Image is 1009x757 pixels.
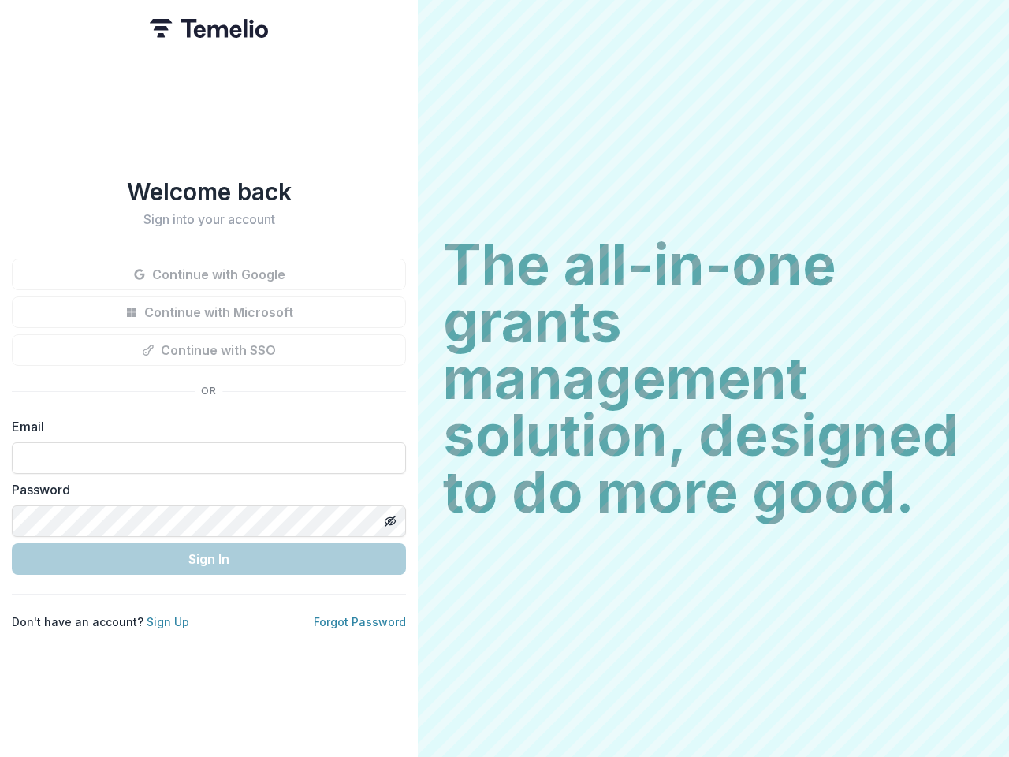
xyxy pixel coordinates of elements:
p: Don't have an account? [12,613,189,630]
button: Continue with Google [12,259,406,290]
button: Toggle password visibility [378,509,403,534]
label: Email [12,417,397,436]
button: Continue with SSO [12,334,406,366]
h1: Welcome back [12,177,406,206]
label: Password [12,480,397,499]
a: Sign Up [147,615,189,628]
button: Sign In [12,543,406,575]
h2: Sign into your account [12,212,406,227]
a: Forgot Password [314,615,406,628]
img: Temelio [150,19,268,38]
button: Continue with Microsoft [12,296,406,328]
